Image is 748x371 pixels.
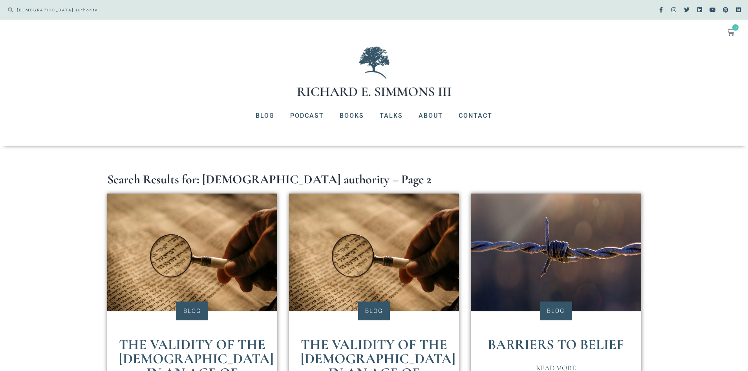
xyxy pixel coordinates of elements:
a: Blog [248,106,282,126]
input: SEARCH [13,4,370,16]
a: Talks [372,106,411,126]
a: Contact [451,106,500,126]
h1: Search Results for: [DEMOGRAPHIC_DATA] authority – Page 2 [107,173,641,186]
a: 0 [717,24,744,41]
a: Books [332,106,372,126]
a: About [411,106,451,126]
span: 0 [732,24,739,31]
a: Podcast [282,106,332,126]
a: Barriers to Belief [488,336,624,353]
